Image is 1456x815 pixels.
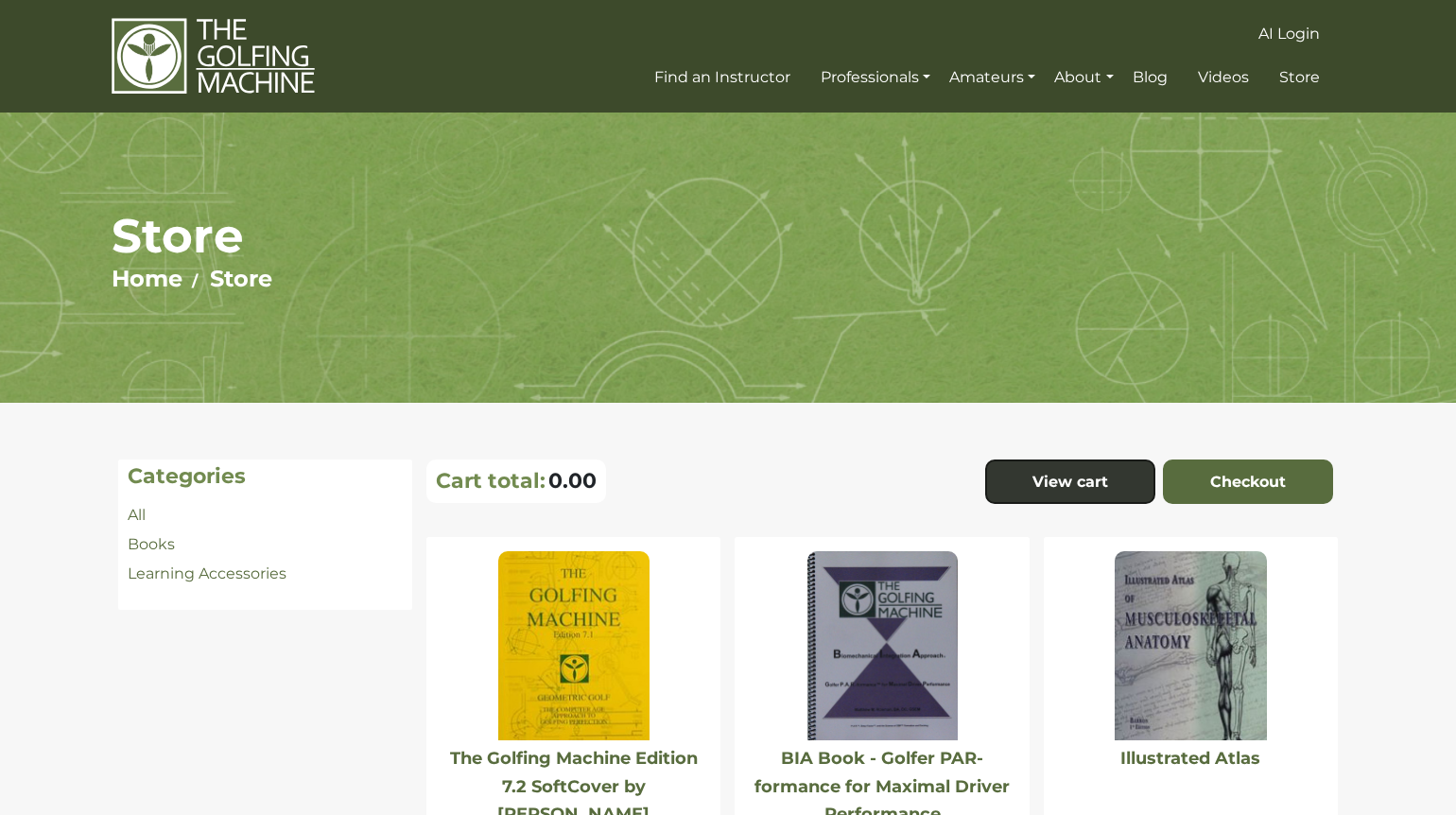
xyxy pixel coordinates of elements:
a: Checkout [1163,460,1333,505]
a: Videos [1193,61,1254,95]
span: 0.00 [548,468,597,494]
a: Professionals [816,61,935,95]
a: Books [128,535,175,553]
a: Home [112,265,182,292]
h4: Categories [128,464,403,489]
p: Cart total: [436,468,546,494]
a: All [128,506,146,524]
img: The Golfing Machine [112,17,315,95]
a: Illustrated Atlas [1120,748,1260,769]
a: Blog [1128,61,1172,95]
a: Store [210,265,272,292]
a: Find an Instructor [650,61,795,95]
span: AI Login [1258,25,1320,43]
a: Amateurs [945,61,1040,95]
a: About [1049,61,1118,95]
h1: Store [112,207,1345,265]
a: View cart [985,460,1155,505]
span: Videos [1198,68,1249,86]
a: Store [1274,61,1325,95]
img: The Golfing Machine Edition 7.2 SoftCover by Homer Kelley [498,551,650,740]
img: Illustrated Atlas [1115,551,1266,740]
a: AI Login [1254,17,1325,51]
span: Store [1279,68,1320,86]
span: Blog [1133,68,1168,86]
img: BIA Book - Golfer PAR-formance for Maximal Driver Performance [807,551,958,740]
a: Learning Accessories [128,564,286,582]
span: Find an Instructor [654,68,790,86]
